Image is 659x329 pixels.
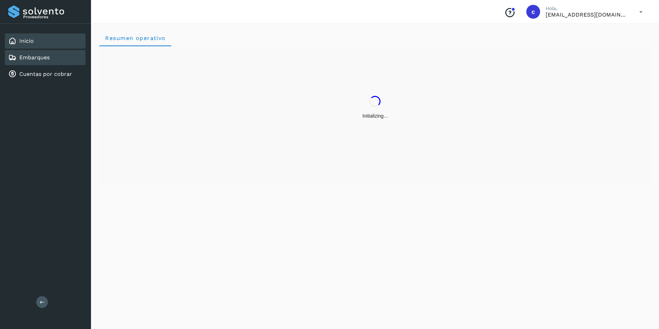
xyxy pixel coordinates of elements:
[5,67,85,82] div: Cuentas por cobrar
[5,50,85,65] div: Embarques
[19,71,72,77] a: Cuentas por cobrar
[546,11,628,18] p: cuentasxcobrar@readysolutions.com.mx
[105,35,166,41] span: Resumen operativo
[23,14,83,19] p: Proveedores
[19,38,34,44] a: Inicio
[546,6,628,11] p: Hola,
[5,33,85,49] div: Inicio
[19,54,50,61] a: Embarques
